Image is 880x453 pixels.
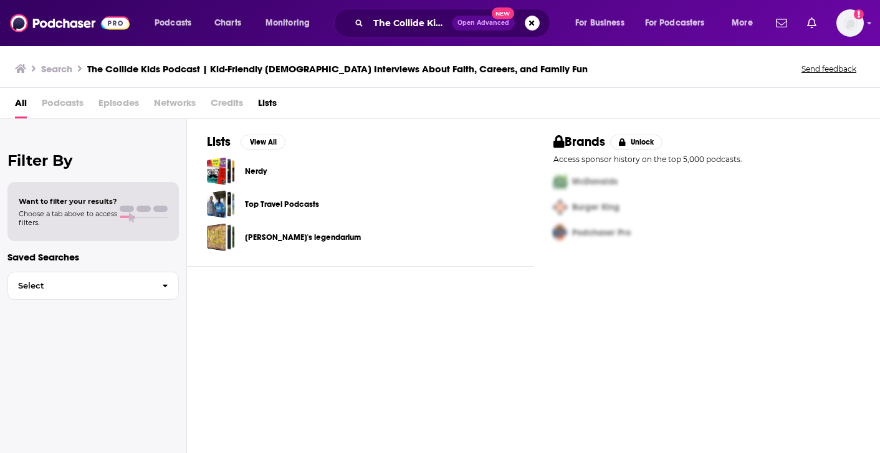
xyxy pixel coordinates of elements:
[41,63,72,75] h3: Search
[154,93,196,118] span: Networks
[207,223,235,251] a: Tolkien's legendarium
[492,7,514,19] span: New
[214,14,241,32] span: Charts
[245,198,319,211] a: Top Travel Podcasts
[548,169,572,194] img: First Pro Logo
[802,12,821,34] a: Show notifications dropdown
[258,93,277,118] a: Lists
[8,282,152,290] span: Select
[7,272,179,300] button: Select
[836,9,864,37] img: User Profile
[207,134,231,150] h2: Lists
[257,13,326,33] button: open menu
[368,13,452,33] input: Search podcasts, credits, & more...
[207,134,285,150] a: ListsView All
[207,157,235,185] a: Nerdy
[572,227,631,238] span: Podchaser Pro
[572,176,618,187] span: McDonalds
[245,165,267,178] a: Nerdy
[575,14,624,32] span: For Business
[265,14,310,32] span: Monitoring
[798,64,860,74] button: Send feedback
[610,135,663,150] button: Unlock
[87,63,588,75] h3: The Collide Kids Podcast | Kid-Friendly [DEMOGRAPHIC_DATA] Interviews About Faith, Careers, and F...
[567,13,640,33] button: open menu
[452,16,515,31] button: Open AdvancedNew
[19,209,117,227] span: Choose a tab above to access filters.
[245,231,361,244] a: [PERSON_NAME]'s legendarium
[155,14,191,32] span: Podcasts
[15,93,27,118] a: All
[7,151,179,169] h2: Filter By
[732,14,753,32] span: More
[723,13,768,33] button: open menu
[548,194,572,220] img: Second Pro Logo
[836,9,864,37] button: Show profile menu
[645,14,705,32] span: For Podcasters
[206,13,249,33] a: Charts
[146,13,208,33] button: open menu
[572,202,619,212] span: Burger King
[836,9,864,37] span: Logged in as antonettefrontgate
[553,134,605,150] h2: Brands
[457,20,509,26] span: Open Advanced
[42,93,84,118] span: Podcasts
[771,12,792,34] a: Show notifications dropdown
[854,9,864,19] svg: Add a profile image
[19,197,117,206] span: Want to filter your results?
[98,93,139,118] span: Episodes
[553,155,860,164] p: Access sponsor history on the top 5,000 podcasts.
[7,251,179,263] p: Saved Searches
[346,9,562,37] div: Search podcasts, credits, & more...
[637,13,723,33] button: open menu
[10,11,130,35] img: Podchaser - Follow, Share and Rate Podcasts
[548,220,572,246] img: Third Pro Logo
[211,93,243,118] span: Credits
[207,190,235,218] a: Top Travel Podcasts
[241,135,285,150] button: View All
